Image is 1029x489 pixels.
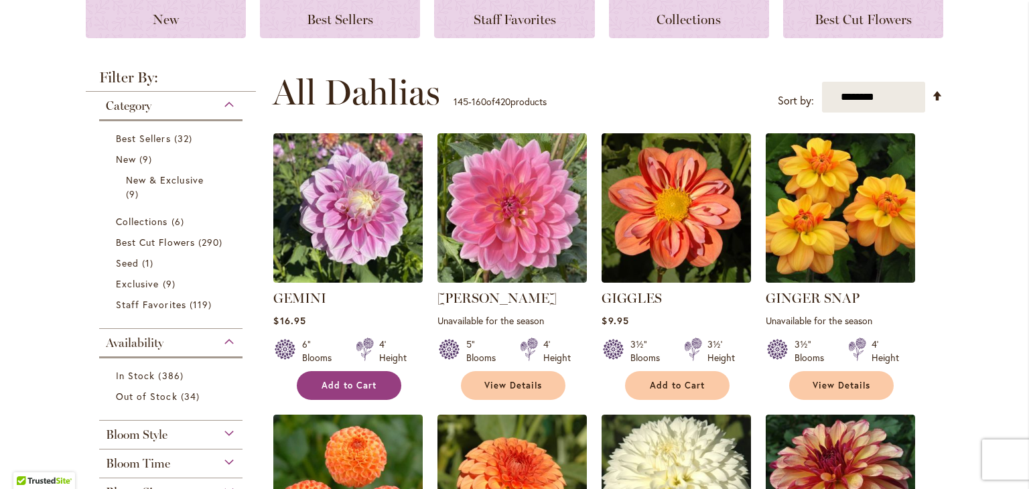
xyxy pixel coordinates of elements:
div: 5" Blooms [466,338,504,364]
a: New [116,152,229,166]
a: GINGER SNAP [766,273,915,285]
div: 3½" Blooms [795,338,832,364]
a: Exclusive [116,277,229,291]
a: Gerrie Hoek [437,273,587,285]
div: 6" Blooms [302,338,340,364]
span: Bloom Time [106,456,170,471]
span: 1 [142,256,157,270]
span: 290 [198,235,226,249]
button: Add to Cart [297,371,401,400]
a: In Stock 386 [116,368,229,382]
p: Unavailable for the season [766,314,915,327]
div: 4' Height [872,338,899,364]
div: 4' Height [543,338,571,364]
button: Add to Cart [625,371,730,400]
p: - of products [454,91,547,113]
span: 160 [472,95,486,108]
a: GINGER SNAP [766,290,860,306]
a: Collections [116,214,229,228]
a: GIGGLES [602,290,662,306]
strong: Filter By: [86,70,256,92]
span: Staff Favorites [474,11,556,27]
span: 32 [174,131,196,145]
img: GINGER SNAP [766,133,915,283]
span: Out of Stock [116,390,178,403]
span: 119 [190,297,215,311]
span: New [116,153,136,165]
a: GEMINI [273,273,423,285]
span: View Details [484,380,542,391]
span: 145 [454,95,468,108]
span: 6 [171,214,188,228]
span: 34 [181,389,203,403]
span: Best Sellers [116,132,171,145]
span: View Details [813,380,870,391]
img: GEMINI [273,133,423,283]
a: Seed [116,256,229,270]
p: Unavailable for the season [437,314,587,327]
a: GEMINI [273,290,326,306]
a: View Details [461,371,565,400]
iframe: Launch Accessibility Center [10,441,48,479]
img: GIGGLES [602,133,751,283]
span: 9 [139,152,155,166]
span: All Dahlias [273,72,440,113]
span: Category [106,98,151,113]
span: Best Cut Flowers [815,11,912,27]
a: Best Cut Flowers [116,235,229,249]
span: Add to Cart [650,380,705,391]
a: Staff Favorites [116,297,229,311]
span: 386 [158,368,186,382]
span: Seed [116,257,139,269]
a: Best Sellers [116,131,229,145]
span: 9 [126,187,142,201]
span: $9.95 [602,314,628,327]
a: [PERSON_NAME] [437,290,557,306]
div: 3½' Height [707,338,735,364]
div: 3½" Blooms [630,338,668,364]
span: Add to Cart [322,380,376,391]
span: 9 [163,277,179,291]
span: Best Sellers [307,11,373,27]
label: Sort by: [778,88,814,113]
span: $16.95 [273,314,305,327]
img: Gerrie Hoek [437,133,587,283]
a: New &amp; Exclusive [126,173,219,201]
span: Availability [106,336,163,350]
span: Exclusive [116,277,159,290]
a: GIGGLES [602,273,751,285]
span: In Stock [116,369,155,382]
a: Out of Stock 34 [116,389,229,403]
span: Bloom Style [106,427,167,442]
a: View Details [789,371,894,400]
span: Collections [116,215,168,228]
span: New [153,11,179,27]
span: Staff Favorites [116,298,186,311]
span: Collections [657,11,721,27]
span: Best Cut Flowers [116,236,195,249]
div: 4' Height [379,338,407,364]
span: New & Exclusive [126,173,204,186]
span: 420 [495,95,510,108]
